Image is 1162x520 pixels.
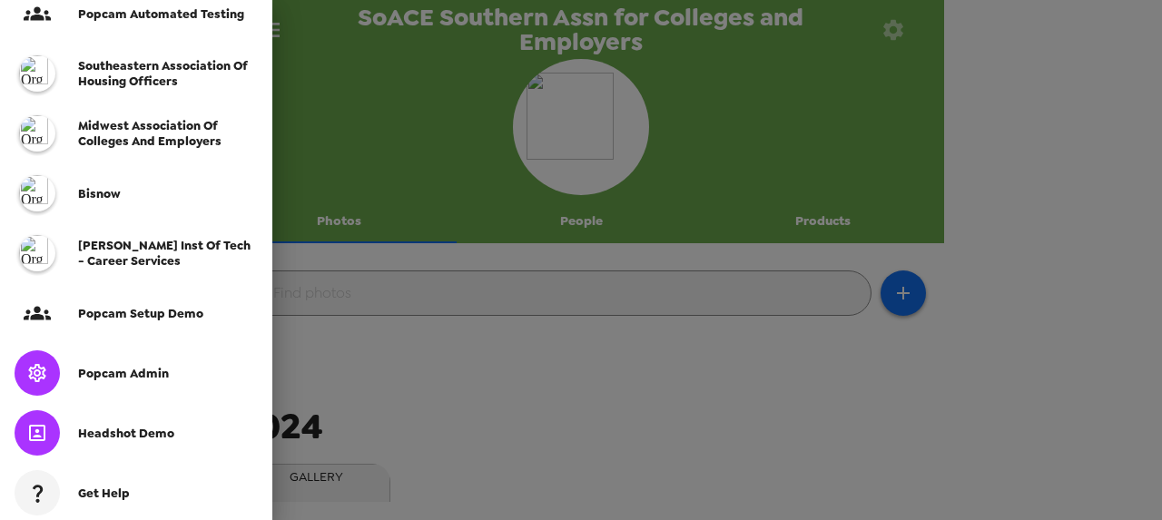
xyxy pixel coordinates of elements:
span: [PERSON_NAME] Inst of Tech - Career Services [78,238,251,269]
img: org logo [19,115,55,152]
img: org logo [19,55,55,92]
span: Bisnow [78,186,121,201]
span: Popcam Setup Demo [78,306,203,321]
img: org logo [19,175,55,211]
img: org logo [19,235,55,271]
span: Southeastern Association of Housing Officers [78,58,248,89]
span: Popcam Admin [78,366,169,381]
span: Midwest Association of Colleges and Employers [78,118,222,149]
span: Headshot Demo [78,426,174,441]
span: Get Help [78,486,130,501]
span: Popcam Automated Testing [78,6,244,22]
